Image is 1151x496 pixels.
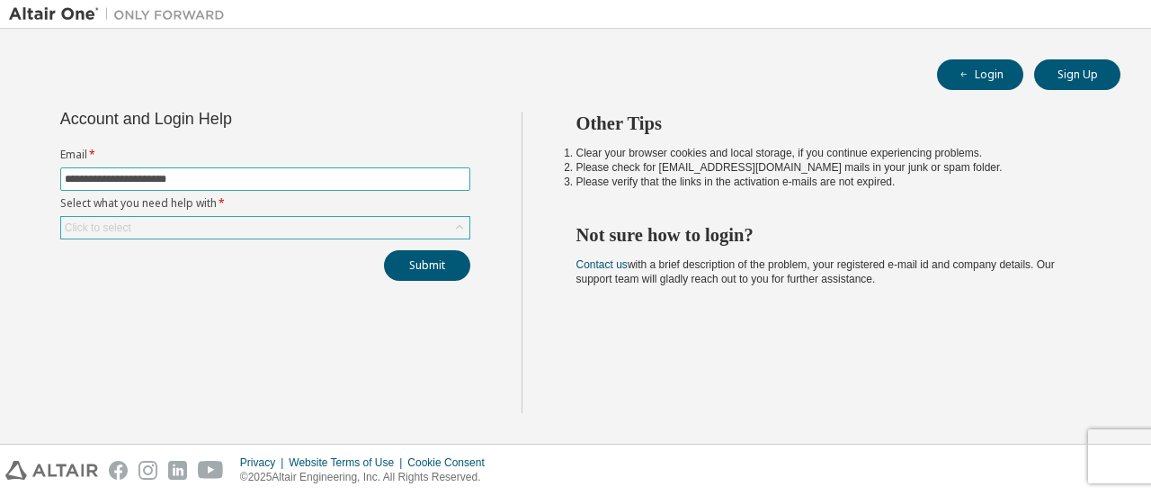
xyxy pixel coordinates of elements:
label: Email [60,148,470,162]
button: Submit [384,250,470,281]
img: facebook.svg [109,461,128,480]
div: Privacy [240,455,289,470]
img: altair_logo.svg [5,461,98,480]
div: Account and Login Help [60,112,388,126]
p: © 2025 Altair Engineering, Inc. All Rights Reserved. [240,470,495,485]
h2: Other Tips [576,112,1089,135]
div: Cookie Consent [407,455,495,470]
img: instagram.svg [138,461,157,480]
button: Login [937,59,1023,90]
h2: Not sure how to login? [576,223,1089,247]
li: Please check for [EMAIL_ADDRESS][DOMAIN_NAME] mails in your junk or spam folder. [576,160,1089,175]
img: youtube.svg [198,461,224,480]
label: Select what you need help with [60,196,470,211]
li: Please verify that the links in the activation e-mails are not expired. [576,175,1089,189]
div: Website Terms of Use [289,455,407,470]
button: Sign Up [1034,59,1120,90]
span: with a brief description of the problem, your registered e-mail id and company details. Our suppo... [576,258,1055,285]
a: Contact us [576,258,628,271]
div: Click to select [65,221,131,235]
img: linkedin.svg [168,461,187,480]
li: Clear your browser cookies and local storage, if you continue experiencing problems. [576,146,1089,160]
img: Altair One [9,5,234,23]
div: Click to select [61,217,469,239]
